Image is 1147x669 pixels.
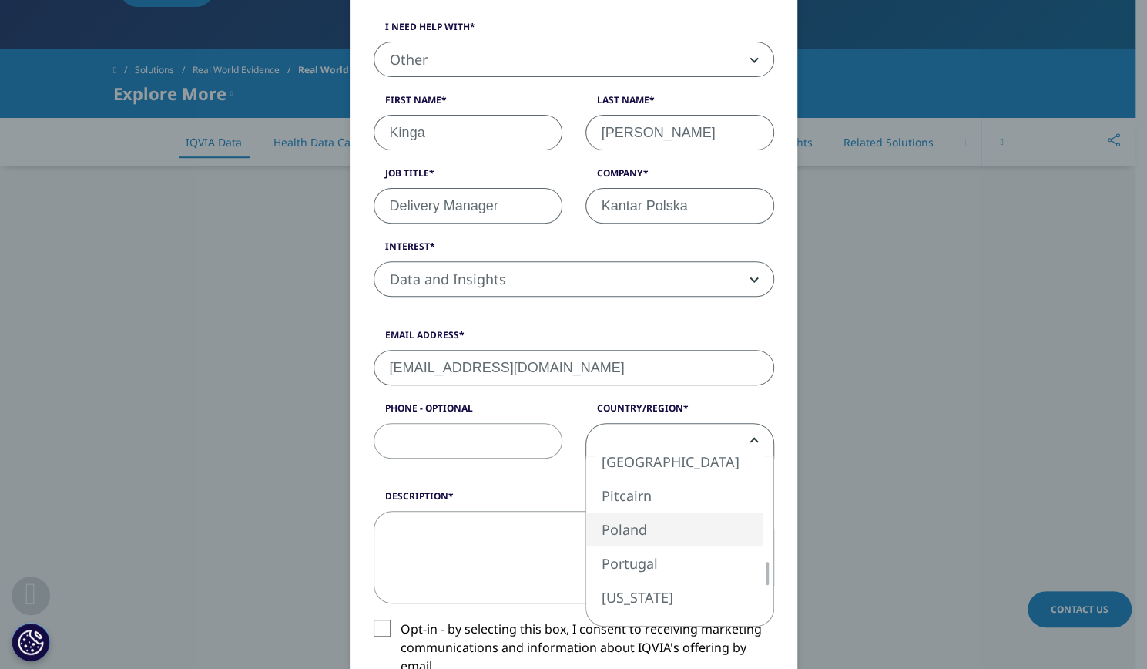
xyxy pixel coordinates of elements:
label: Country/Region [585,402,774,423]
span: Data and Insights [374,262,773,298]
label: Phone - Optional [374,402,562,423]
label: I need help with [374,20,774,42]
span: Data and Insights [374,261,774,297]
li: Poland [586,513,763,546]
label: First Name [374,93,562,115]
li: [GEOGRAPHIC_DATA] [586,445,763,479]
li: [US_STATE] [586,580,763,614]
label: Company [585,166,774,188]
button: Cookie Settings [12,623,50,661]
li: Portugal [586,546,763,580]
label: Description [374,489,774,511]
span: Other [374,42,774,77]
span: Other [374,42,773,78]
li: [GEOGRAPHIC_DATA] [586,614,763,648]
label: Last Name [585,93,774,115]
li: Pitcairn [586,479,763,513]
label: Interest [374,240,774,261]
label: Email Address [374,328,774,350]
label: Job Title [374,166,562,188]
